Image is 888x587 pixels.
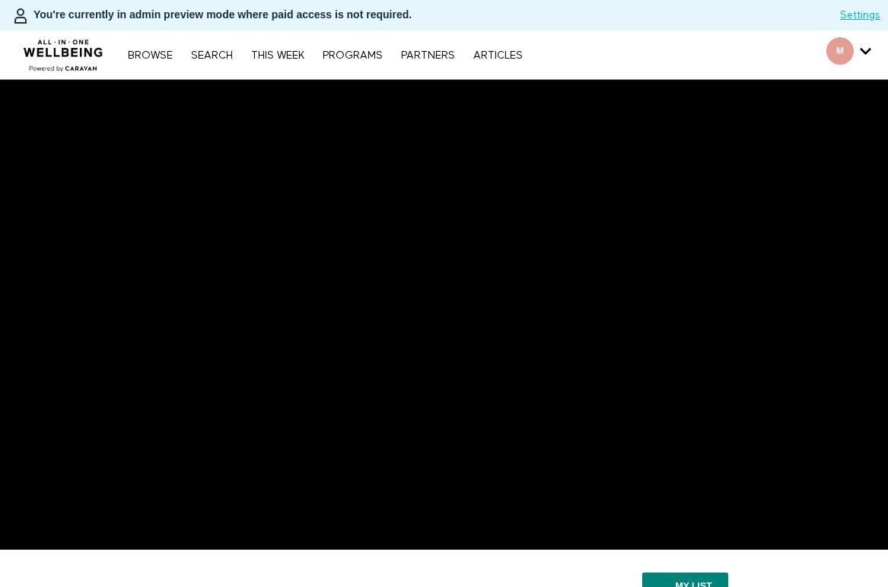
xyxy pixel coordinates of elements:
[11,7,30,25] img: person-bdfc0eaa9744423c596e6e1c01710c89950b1dff7c83b5d61d716cfd8139584f.svg
[840,8,880,23] a: Settings
[120,50,180,61] a: Browse
[243,50,312,61] a: THIS WEEK
[315,50,390,61] a: PROGRAMS
[393,50,463,61] a: PARTNERS
[18,28,110,74] img: CARAVAN
[466,50,530,61] a: ARTICLES
[183,50,240,61] a: Search
[815,30,883,79] div: Secondary
[120,47,530,62] nav: Primary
